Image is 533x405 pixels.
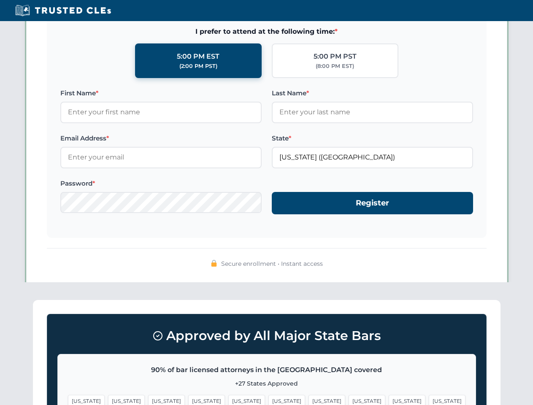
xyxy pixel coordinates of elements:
[60,178,262,189] label: Password
[60,88,262,98] label: First Name
[177,51,219,62] div: 5:00 PM EST
[316,62,354,70] div: (8:00 PM EST)
[272,192,473,214] button: Register
[57,324,476,347] h3: Approved by All Major State Bars
[272,147,473,168] input: Florida (FL)
[272,133,473,143] label: State
[60,147,262,168] input: Enter your email
[314,51,357,62] div: 5:00 PM PST
[13,4,114,17] img: Trusted CLEs
[272,88,473,98] label: Last Name
[60,102,262,123] input: Enter your first name
[60,133,262,143] label: Email Address
[211,260,217,267] img: 🔒
[221,259,323,268] span: Secure enrollment • Instant access
[68,364,465,375] p: 90% of bar licensed attorneys in the [GEOGRAPHIC_DATA] covered
[272,102,473,123] input: Enter your last name
[179,62,217,70] div: (2:00 PM PST)
[68,379,465,388] p: +27 States Approved
[60,26,473,37] span: I prefer to attend at the following time:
